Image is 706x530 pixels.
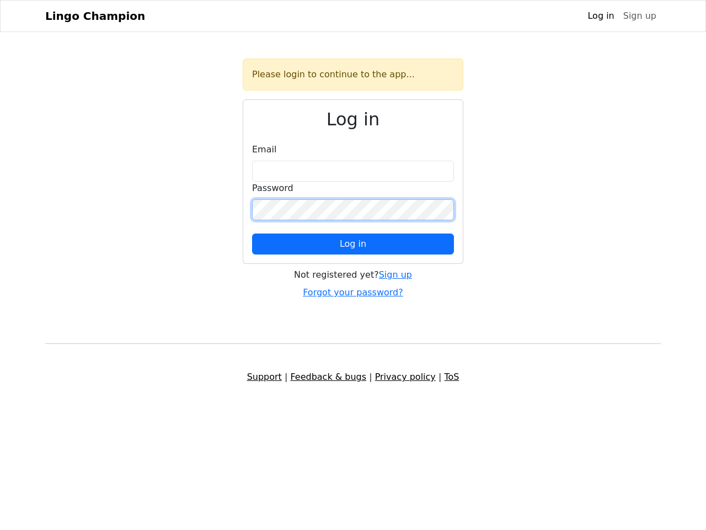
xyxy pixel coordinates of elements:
span: Log in [340,239,366,249]
a: Feedback & bugs [290,372,366,382]
a: Support [247,372,282,382]
button: Log in [252,234,454,255]
div: | | | [39,370,667,384]
label: Email [252,143,276,156]
a: Log in [583,5,618,27]
h2: Log in [252,109,454,130]
a: Sign up [379,269,412,280]
a: Forgot your password? [303,287,403,298]
a: Sign up [619,5,661,27]
div: Please login to continue to the app... [243,59,463,91]
a: ToS [444,372,459,382]
label: Password [252,182,293,195]
a: Lingo Champion [45,5,145,27]
div: Not registered yet? [243,268,463,282]
a: Privacy policy [375,372,436,382]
